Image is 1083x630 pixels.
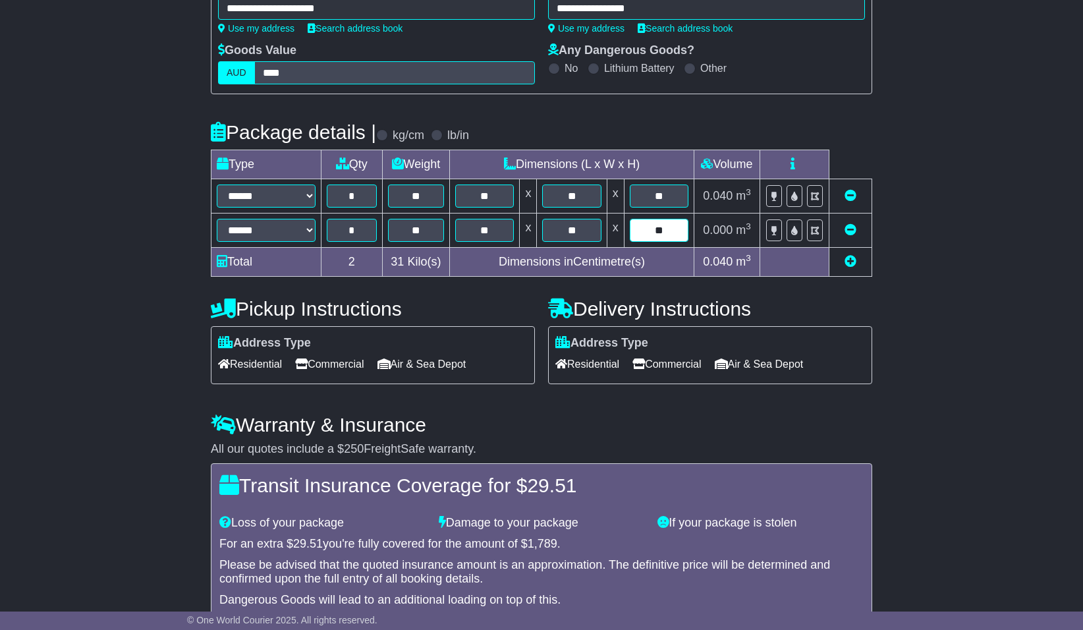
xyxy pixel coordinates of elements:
label: AUD [218,61,255,84]
span: 0.040 [703,189,733,202]
span: Commercial [632,354,701,374]
td: Dimensions (L x W x H) [450,150,694,179]
span: 250 [344,442,364,455]
sup: 3 [746,187,751,197]
td: Total [211,248,321,277]
div: Loss of your package [213,516,432,530]
span: Residential [555,354,619,374]
div: Dangerous Goods will lead to an additional loading on top of this. [219,593,864,608]
label: No [565,62,578,74]
td: x [607,214,624,248]
span: Air & Sea Depot [715,354,804,374]
span: Air & Sea Depot [377,354,466,374]
span: 31 [391,255,404,268]
td: x [520,214,537,248]
a: Add new item [845,255,856,268]
div: All our quotes include a $ FreightSafe warranty. [211,442,872,457]
td: Volume [694,150,760,179]
td: Dimensions in Centimetre(s) [450,248,694,277]
a: Search address book [308,23,403,34]
td: 2 [321,248,383,277]
div: Please be advised that the quoted insurance amount is an approximation. The definitive price will... [219,558,864,587]
a: Use my address [218,23,294,34]
label: Address Type [555,336,648,351]
label: kg/cm [393,129,424,143]
a: Remove this item [845,189,856,202]
a: Remove this item [845,223,856,237]
h4: Package details | [211,121,376,143]
label: lb/in [447,129,469,143]
td: x [607,179,624,214]
span: © One World Courier 2025. All rights reserved. [187,615,377,625]
label: Other [700,62,727,74]
td: Type [211,150,321,179]
span: Commercial [295,354,364,374]
span: Residential [218,354,282,374]
a: Use my address [548,23,625,34]
td: Weight [382,150,450,179]
label: Lithium Battery [604,62,675,74]
div: Damage to your package [432,516,652,530]
sup: 3 [746,221,751,231]
h4: Warranty & Insurance [211,414,872,436]
label: Any Dangerous Goods? [548,43,694,58]
label: Goods Value [218,43,296,58]
h4: Delivery Instructions [548,298,872,320]
td: Qty [321,150,383,179]
div: If your package is stolen [651,516,870,530]
span: 1,789 [528,537,557,550]
h4: Pickup Instructions [211,298,535,320]
label: Address Type [218,336,311,351]
td: x [520,179,537,214]
h4: Transit Insurance Coverage for $ [219,474,864,496]
span: 29.51 [527,474,576,496]
span: m [736,189,751,202]
div: For an extra $ you're fully covered for the amount of $ . [219,537,864,552]
a: Search address book [638,23,733,34]
sup: 3 [746,253,751,263]
span: m [736,255,751,268]
span: 0.000 [703,223,733,237]
td: Kilo(s) [382,248,450,277]
span: m [736,223,751,237]
span: 0.040 [703,255,733,268]
span: 29.51 [293,537,323,550]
